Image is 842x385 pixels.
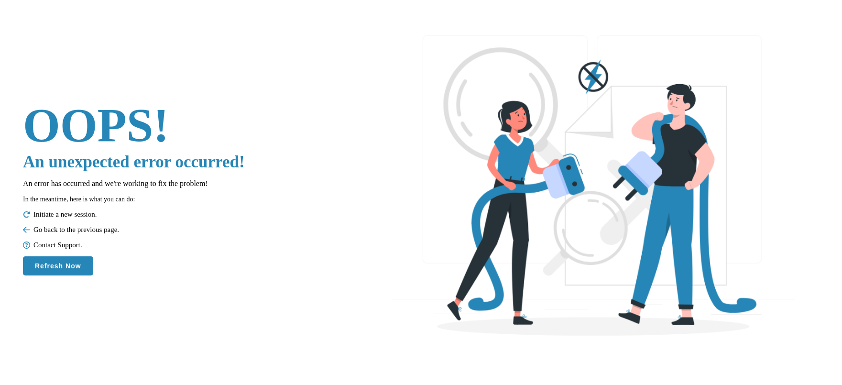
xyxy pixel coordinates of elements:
p: Initiate a new session. [23,210,245,219]
h3: An unexpected error occurred! [23,153,245,172]
p: Go back to the previous page. [23,226,245,234]
p: In the meantime, here is what you can do: [23,196,245,203]
h1: OOPS! [23,98,245,153]
p: An error has occurred and we're working to fix the problem! [23,179,245,188]
button: Refresh Now [23,256,93,275]
p: Contact Support. [23,241,245,249]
